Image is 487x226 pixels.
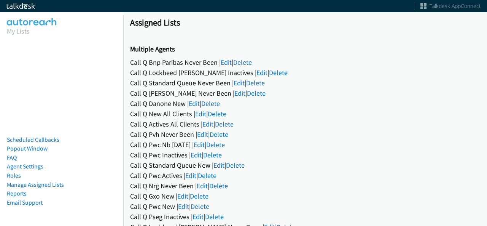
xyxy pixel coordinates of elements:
a: Edit [185,171,196,180]
a: Delete [226,161,245,170]
a: Scheduled Callbacks [7,136,59,143]
a: Manage Assigned Lists [7,181,64,188]
a: Delete [247,89,266,98]
a: Delete [191,202,209,211]
a: Edit [195,109,206,118]
a: Edit [197,130,208,139]
h1: Assigned Lists [130,17,480,28]
a: Delete [201,99,220,108]
div: Call Q Bnp Paribas Never Been | | [130,57,480,67]
a: Edit [177,192,188,200]
a: Delete [209,181,228,190]
a: Delete [203,151,222,159]
a: Agent Settings [7,163,43,170]
div: Call Q Pwc New | | [130,201,480,212]
div: Call Q Danone New | | [130,98,480,109]
div: Call Q Pwc Inactives | | [130,150,480,160]
a: Edit [202,120,213,128]
a: Delete [198,171,216,180]
a: Edit [193,212,204,221]
div: Call Q Nrg Never Been | | [130,181,480,191]
a: Delete [190,192,208,200]
div: Call Q Pseg Inactives | | [130,212,480,222]
div: Call Q Pvh Never Been | | [130,129,480,139]
a: Delete [208,109,226,118]
a: Edit [221,58,232,67]
div: Call Q Standard Queue Never Been | | [130,78,480,88]
div: Call Q Pwc Nb [DATE] | | [130,139,480,150]
iframe: Resource Center [465,83,487,143]
div: Call Q Pwc Actives | | [130,170,480,181]
a: Edit [197,181,208,190]
a: Edit [234,79,245,87]
a: Edit [191,151,202,159]
div: Call Q New All Clients | | [130,109,480,119]
a: Edit [213,161,224,170]
a: Roles [7,172,21,179]
a: My Lists [7,27,30,35]
div: Call Q [PERSON_NAME] Never Been | | [130,88,480,98]
a: Delete [246,79,265,87]
a: Popout Window [7,145,48,152]
div: Call Q Actives All Clients | | [130,119,480,129]
a: Edit [194,140,205,149]
a: Delete [215,120,234,128]
a: Edit [178,202,189,211]
a: Delete [233,58,252,67]
a: Talkdesk AppConnect [420,2,481,10]
a: Edit [234,89,245,98]
a: Delete [205,212,224,221]
a: Email Support [7,199,43,206]
a: Reports [7,190,27,197]
div: Call Q Gxo New | | [130,191,480,201]
a: Delete [206,140,225,149]
a: Edit [256,68,267,77]
a: Edit [189,99,200,108]
div: Call Q Standard Queue New | | [130,160,480,170]
div: Call Q Lockheed [PERSON_NAME] Inactives | | [130,67,480,78]
a: Delete [269,68,288,77]
a: FAQ [7,154,17,161]
h2: Multiple Agents [130,45,480,54]
a: Delete [210,130,228,139]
